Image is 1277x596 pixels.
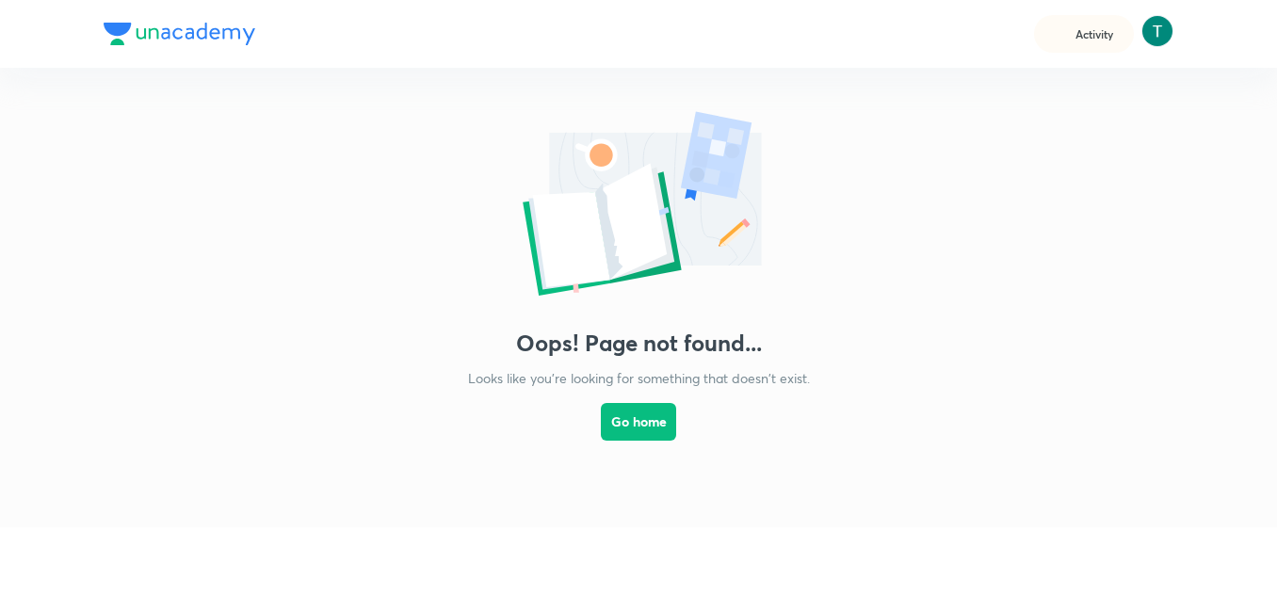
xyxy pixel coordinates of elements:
img: Company Logo [104,23,255,45]
img: error [450,105,827,307]
p: Looks like you're looking for something that doesn't exist. [468,368,810,388]
h3: Oops! Page not found... [516,330,762,357]
button: Go home [601,403,676,441]
img: Tajvendra Singh [1141,15,1173,47]
a: Go home [601,388,676,490]
img: activity [1053,23,1070,45]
